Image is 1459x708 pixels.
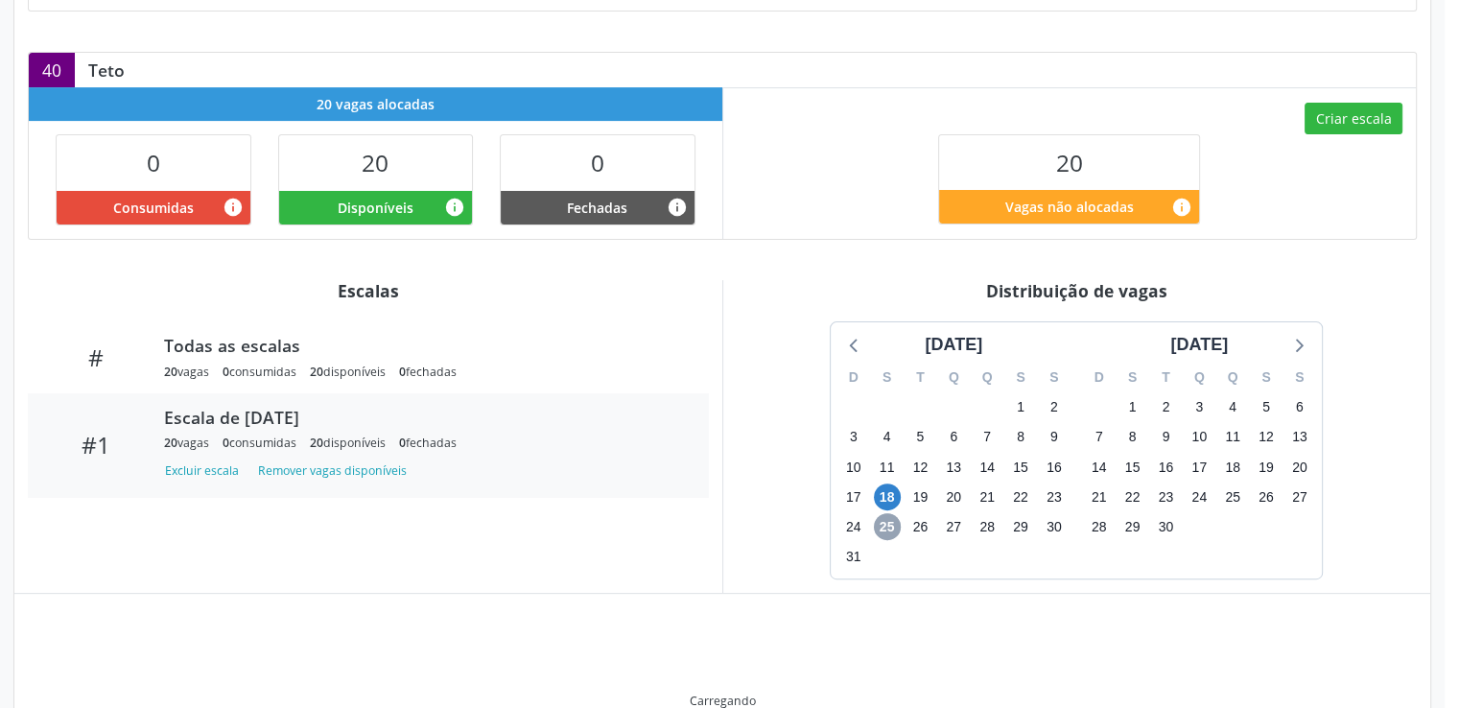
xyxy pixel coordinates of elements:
[1283,363,1316,392] div: S
[164,435,209,451] div: vagas
[113,198,194,218] span: Consumidas
[1086,513,1113,540] span: domingo, 28 de setembro de 2025
[1219,424,1246,451] span: quinta-feira, 11 de setembro de 2025
[399,435,406,451] span: 0
[1119,454,1146,481] span: segunda-feira, 15 de setembro de 2025
[1186,484,1212,510] span: quarta-feira, 24 de setembro de 2025
[310,364,323,380] span: 20
[1152,484,1179,510] span: terça-feira, 23 de setembro de 2025
[399,435,457,451] div: fechadas
[840,513,867,540] span: domingo, 24 de agosto de 2025
[1286,424,1313,451] span: sábado, 13 de setembro de 2025
[1007,454,1034,481] span: sexta-feira, 15 de agosto de 2025
[310,364,386,380] div: disponíveis
[917,332,990,358] div: [DATE]
[223,435,296,451] div: consumidas
[1152,513,1179,540] span: terça-feira, 30 de setembro de 2025
[1041,513,1068,540] span: sábado, 30 de agosto de 2025
[1186,394,1212,421] span: quarta-feira, 3 de setembro de 2025
[164,435,177,451] span: 20
[906,513,933,540] span: terça-feira, 26 de agosto de 2025
[1152,394,1179,421] span: terça-feira, 2 de setembro de 2025
[906,424,933,451] span: terça-feira, 5 de agosto de 2025
[1216,363,1250,392] div: Q
[874,454,901,481] span: segunda-feira, 11 de agosto de 2025
[147,147,160,178] span: 0
[840,424,867,451] span: domingo, 3 de agosto de 2025
[164,364,209,380] div: vagas
[840,544,867,571] span: domingo, 31 de agosto de 2025
[1149,363,1183,392] div: T
[164,364,177,380] span: 20
[1086,484,1113,510] span: domingo, 21 de setembro de 2025
[874,484,901,510] span: segunda-feira, 18 de agosto de 2025
[29,53,75,87] div: 40
[937,363,971,392] div: Q
[1116,363,1149,392] div: S
[223,364,296,380] div: consumidas
[1007,484,1034,510] span: sexta-feira, 22 de agosto de 2025
[75,59,138,81] div: Teto
[1152,424,1179,451] span: terça-feira, 9 de setembro de 2025
[836,363,870,392] div: D
[940,424,967,451] span: quarta-feira, 6 de agosto de 2025
[1086,424,1113,451] span: domingo, 7 de setembro de 2025
[737,280,1418,301] div: Distribuição de vagas
[1037,363,1071,392] div: S
[870,363,904,392] div: S
[1041,424,1068,451] span: sábado, 9 de agosto de 2025
[1041,454,1068,481] span: sábado, 16 de agosto de 2025
[1286,484,1313,510] span: sábado, 27 de setembro de 2025
[874,424,901,451] span: segunda-feira, 4 de agosto de 2025
[1119,513,1146,540] span: segunda-feira, 29 de setembro de 2025
[904,363,937,392] div: T
[399,364,457,380] div: fechadas
[28,280,709,301] div: Escalas
[974,454,1000,481] span: quinta-feira, 14 de agosto de 2025
[1183,363,1216,392] div: Q
[1041,484,1068,510] span: sábado, 23 de agosto de 2025
[1007,424,1034,451] span: sexta-feira, 8 de agosto de 2025
[906,484,933,510] span: terça-feira, 19 de agosto de 2025
[164,335,682,356] div: Todas as escalas
[1082,363,1116,392] div: D
[1253,394,1280,421] span: sexta-feira, 5 de setembro de 2025
[971,363,1004,392] div: Q
[1219,484,1246,510] span: quinta-feira, 25 de setembro de 2025
[223,364,229,380] span: 0
[1086,454,1113,481] span: domingo, 14 de setembro de 2025
[29,87,722,121] div: 20 vagas alocadas
[906,454,933,481] span: terça-feira, 12 de agosto de 2025
[362,147,388,178] span: 20
[1219,454,1246,481] span: quinta-feira, 18 de setembro de 2025
[840,484,867,510] span: domingo, 17 de agosto de 2025
[1286,394,1313,421] span: sábado, 6 de setembro de 2025
[1253,484,1280,510] span: sexta-feira, 26 de setembro de 2025
[840,454,867,481] span: domingo, 10 de agosto de 2025
[1119,424,1146,451] span: segunda-feira, 8 de setembro de 2025
[1004,363,1038,392] div: S
[591,147,604,178] span: 0
[940,484,967,510] span: quarta-feira, 20 de agosto de 2025
[444,197,465,218] i: Vagas alocadas e sem marcações associadas
[874,513,901,540] span: segunda-feira, 25 de agosto de 2025
[940,513,967,540] span: quarta-feira, 27 de agosto de 2025
[164,458,247,484] button: Excluir escala
[1286,454,1313,481] span: sábado, 20 de setembro de 2025
[567,198,627,218] span: Fechadas
[974,513,1000,540] span: quinta-feira, 28 de agosto de 2025
[1305,103,1402,135] button: Criar escala
[1253,454,1280,481] span: sexta-feira, 19 de setembro de 2025
[310,435,386,451] div: disponíveis
[1186,454,1212,481] span: quarta-feira, 17 de setembro de 2025
[1171,197,1192,218] i: Quantidade de vagas restantes do teto de vagas
[1119,394,1146,421] span: segunda-feira, 1 de setembro de 2025
[41,431,151,459] div: #1
[164,407,682,428] div: Escala de [DATE]
[1152,454,1179,481] span: terça-feira, 16 de setembro de 2025
[667,197,688,218] i: Vagas alocadas e sem marcações associadas que tiveram sua disponibilidade fechada
[1186,424,1212,451] span: quarta-feira, 10 de setembro de 2025
[974,424,1000,451] span: quinta-feira, 7 de agosto de 2025
[1119,484,1146,510] span: segunda-feira, 22 de setembro de 2025
[1163,332,1235,358] div: [DATE]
